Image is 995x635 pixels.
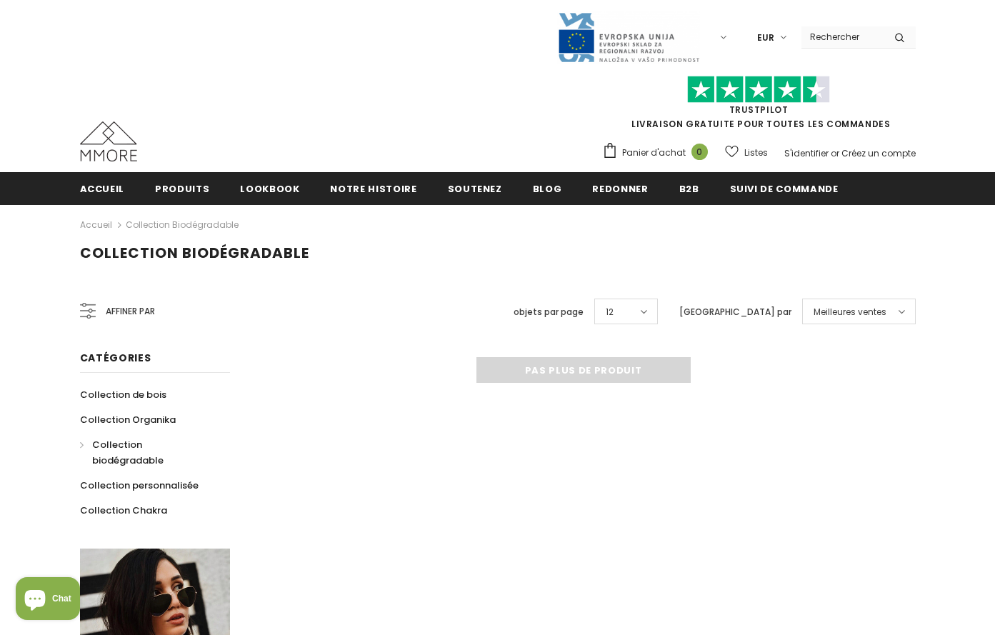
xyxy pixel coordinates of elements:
span: Collection Organika [80,413,176,426]
a: Accueil [80,216,112,234]
span: B2B [679,182,699,196]
a: B2B [679,172,699,204]
span: Collection biodégradable [92,438,164,467]
a: Listes [725,140,768,165]
span: Accueil [80,182,125,196]
a: Collection personnalisée [80,473,199,498]
span: Collection personnalisée [80,479,199,492]
a: Javni Razpis [557,31,700,43]
span: Collection Chakra [80,504,167,517]
a: Collection biodégradable [126,219,239,231]
a: Collection de bois [80,382,166,407]
img: Cas MMORE [80,121,137,161]
span: Affiner par [106,304,155,319]
a: TrustPilot [729,104,789,116]
span: Catégories [80,351,151,365]
a: soutenez [448,172,502,204]
a: Blog [533,172,562,204]
a: S'identifier [784,147,829,159]
span: Listes [744,146,768,160]
img: Faites confiance aux étoiles pilotes [687,76,830,104]
a: Collection biodégradable [80,432,214,473]
span: Blog [533,182,562,196]
span: Collection de bois [80,388,166,401]
a: Panier d'achat 0 [602,142,715,164]
span: Redonner [592,182,648,196]
span: Lookbook [240,182,299,196]
span: or [831,147,839,159]
a: Accueil [80,172,125,204]
span: soutenez [448,182,502,196]
span: Meilleures ventes [814,305,886,319]
input: Search Site [801,26,884,47]
a: Suivi de commande [730,172,839,204]
span: Collection biodégradable [80,243,309,263]
span: Produits [155,182,209,196]
span: Notre histoire [330,182,416,196]
label: objets par page [514,305,584,319]
a: Notre histoire [330,172,416,204]
a: Créez un compte [841,147,916,159]
span: Suivi de commande [730,182,839,196]
a: Collection Chakra [80,498,167,523]
a: Lookbook [240,172,299,204]
a: Produits [155,172,209,204]
span: 12 [606,305,614,319]
label: [GEOGRAPHIC_DATA] par [679,305,791,319]
span: 0 [691,144,708,160]
img: Javni Razpis [557,11,700,64]
span: Panier d'achat [622,146,686,160]
a: Collection Organika [80,407,176,432]
span: EUR [757,31,774,45]
a: Redonner [592,172,648,204]
span: LIVRAISON GRATUITE POUR TOUTES LES COMMANDES [602,82,916,130]
inbox-online-store-chat: Shopify online store chat [11,577,84,624]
